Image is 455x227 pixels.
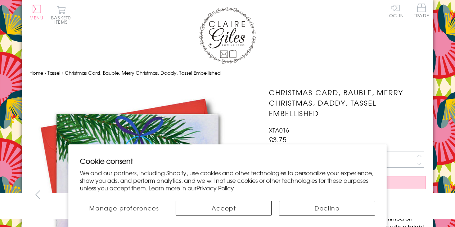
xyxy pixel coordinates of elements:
[30,5,44,20] button: Menu
[30,186,46,203] button: prev
[30,66,425,80] nav: breadcrumbs
[45,69,46,76] span: ›
[65,69,221,76] span: Christmas Card, Bauble, Merry Christmas, Daddy, Tassel Embellished
[80,201,168,216] button: Manage preferences
[269,134,287,144] span: £3.75
[80,156,375,166] h2: Cookie consent
[269,87,425,118] h1: Christmas Card, Bauble, Merry Christmas, Daddy, Tassel Embellished
[176,201,272,216] button: Accept
[30,14,44,21] span: Menu
[54,14,71,25] span: 0 items
[269,126,289,134] span: XTA016
[197,184,234,192] a: Privacy Policy
[414,4,429,18] span: Trade
[199,7,256,64] img: Claire Giles Greetings Cards
[89,204,159,212] span: Manage preferences
[48,69,60,76] a: Tassel
[414,4,429,19] a: Trade
[387,4,404,18] a: Log In
[30,69,43,76] a: Home
[51,6,71,24] button: Basket0 items
[62,69,63,76] span: ›
[80,169,375,191] p: We and our partners, including Shopify, use cookies and other technologies to personalize your ex...
[279,201,375,216] button: Decline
